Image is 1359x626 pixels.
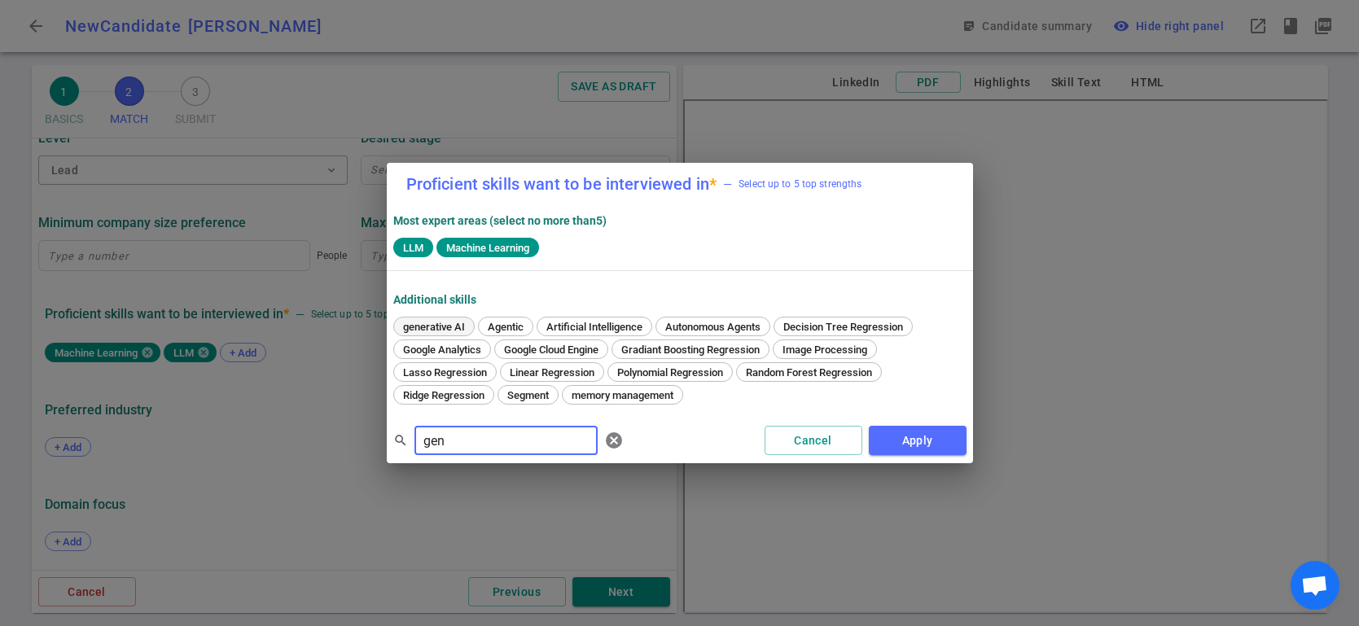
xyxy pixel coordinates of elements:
span: Machine Learning [440,242,536,254]
span: Ridge Regression [397,389,490,401]
span: Select up to 5 top strengths [723,176,861,192]
span: Decision Tree Regression [778,321,909,333]
strong: Most expert areas (select no more than 5 ) [393,214,607,227]
span: search [393,433,408,448]
span: Agentic [482,321,529,333]
span: Image Processing [777,344,873,356]
button: Apply [869,426,967,456]
span: generative AI [397,321,471,333]
button: Cancel [765,426,862,456]
span: Linear Regression [504,366,600,379]
span: Artificial Intelligence [541,321,648,333]
span: LLM [397,242,430,254]
strong: Additional Skills [393,293,476,306]
span: Autonomous Agents [660,321,766,333]
span: memory management [566,389,679,401]
span: Gradiant Boosting Regression [616,344,765,356]
span: Lasso Regression [397,366,493,379]
span: Random Forest Regression [740,366,878,379]
span: Segment [502,389,555,401]
label: Proficient skills want to be interviewed in [406,176,717,192]
span: Polynomial Regression [612,366,729,379]
div: — [723,176,732,192]
span: Google Cloud Engine [498,344,604,356]
div: Open chat [1291,561,1339,610]
span: Google Analytics [397,344,487,356]
span: cancel [604,431,624,450]
input: Separate search terms by comma or space [414,427,598,453]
